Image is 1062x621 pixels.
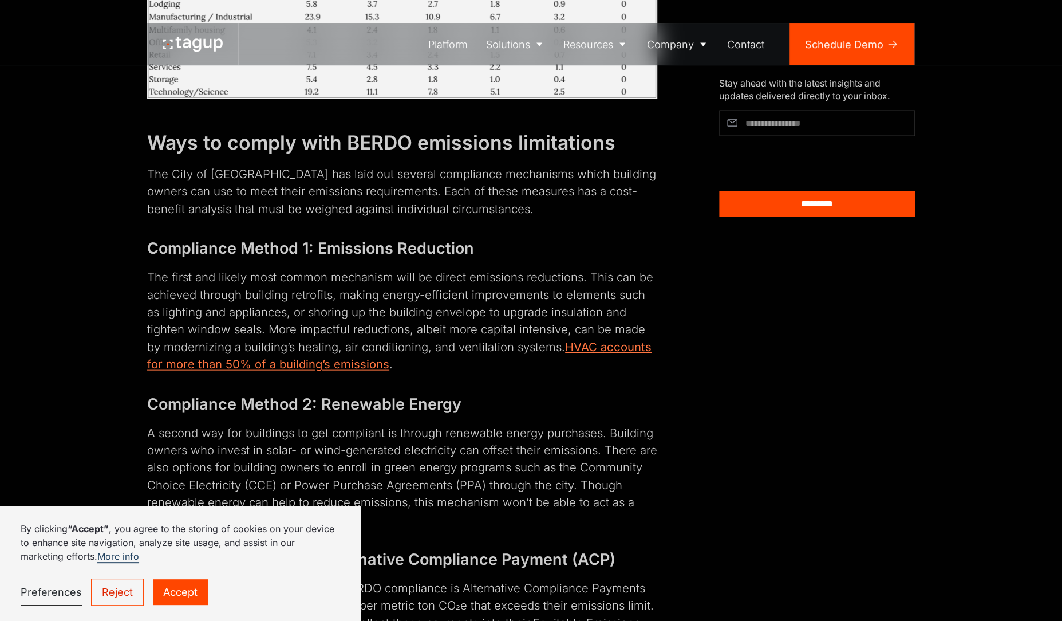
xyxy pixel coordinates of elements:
div: Resources [563,37,613,52]
h3: Compliance Method 3: Alternative Compliance Payment (ACP) [147,549,657,569]
a: Accept [153,579,208,605]
iframe: reCAPTCHA [719,142,841,173]
p: By clicking , you agree to the storing of cookies on your device to enhance site navigation, anal... [21,522,340,563]
div: Schedule Demo [805,37,883,52]
a: Reject [91,579,144,606]
div: Stay ahead with the latest insights and updates delivered directly to your inbox. [719,77,915,103]
p: A second way for buildings to get compliant is through renewable energy purchases. Building owner... [147,425,657,529]
a: Resources [555,23,638,65]
a: Solutions [477,23,555,65]
form: Article Subscribe [719,111,915,217]
div: Solutions [486,37,530,52]
div: Company [647,37,694,52]
p: The first and likely most common mechanism will be direct emissions reductions. This can be achie... [147,269,657,373]
p: The City of [GEOGRAPHIC_DATA] has laid out several compliance mechanisms which building owners ca... [147,166,657,218]
div: Contact [727,37,764,52]
a: Platform [420,23,477,65]
a: Schedule Demo [789,23,914,65]
h3: Compliance Method 2: Renewable Energy [147,394,657,414]
a: Company [638,23,718,65]
strong: “Accept” [68,523,109,534]
h2: Ways to comply with BERDO emissions limitations [147,130,657,155]
a: More info [97,551,139,563]
a: Preferences [21,579,82,606]
h3: Compliance Method 1: Emissions Reduction [147,238,657,258]
div: Platform [428,37,468,52]
a: Contact [718,23,774,65]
